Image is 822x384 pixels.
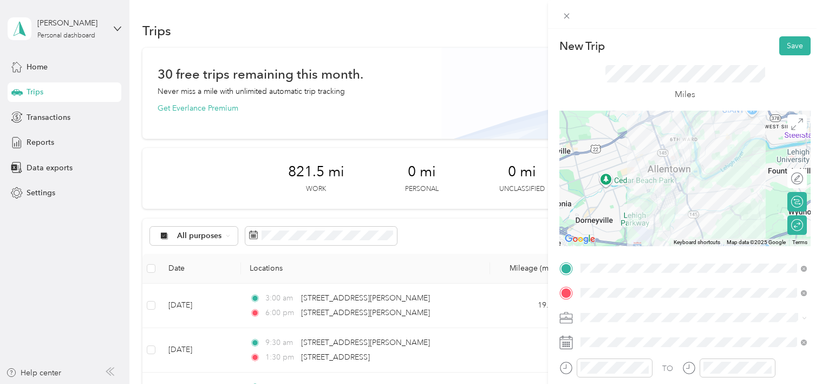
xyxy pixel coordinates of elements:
[675,88,695,101] p: Miles
[559,39,605,54] p: New Trip
[779,36,811,55] button: Save
[562,232,598,246] img: Google
[562,232,598,246] a: Open this area in Google Maps (opens a new window)
[662,363,673,374] div: TO
[761,323,822,384] iframe: Everlance-gr Chat Button Frame
[727,239,786,245] span: Map data ©2025 Google
[674,239,720,246] button: Keyboard shortcuts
